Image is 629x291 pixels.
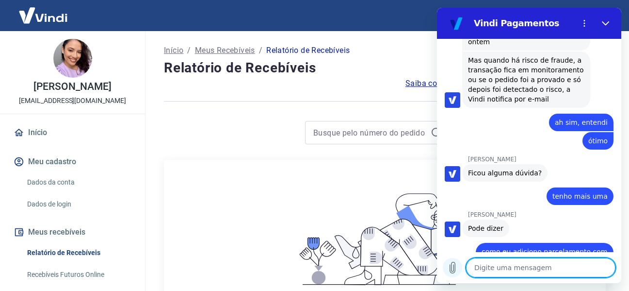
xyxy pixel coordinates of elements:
[437,8,621,283] iframe: Janela de mensagens
[33,82,111,92] p: [PERSON_NAME]
[195,45,255,56] a: Meus Recebíveis
[582,7,617,25] button: Sair
[23,243,133,263] a: Relatório de Recebíveis
[12,122,133,143] a: Início
[23,194,133,214] a: Dados de login
[53,39,92,78] img: 0afc51d5-d408-46d3-8ac7-be7d34a55af0.jpeg
[259,45,262,56] p: /
[187,45,191,56] p: /
[23,172,133,192] a: Dados da conta
[405,78,606,89] a: Saiba como funciona a programação dos recebimentos
[23,265,133,285] a: Recebíveis Futuros Online
[313,125,427,140] input: Busque pelo número do pedido
[164,45,183,56] a: Início
[164,58,606,78] h4: Relatório de Recebíveis
[12,0,75,30] img: Vindi
[266,45,350,56] p: Relatório de Recebíveis
[12,151,133,172] button: Meu cadastro
[19,96,126,106] p: [EMAIL_ADDRESS][DOMAIN_NAME]
[12,222,133,243] button: Meus recebíveis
